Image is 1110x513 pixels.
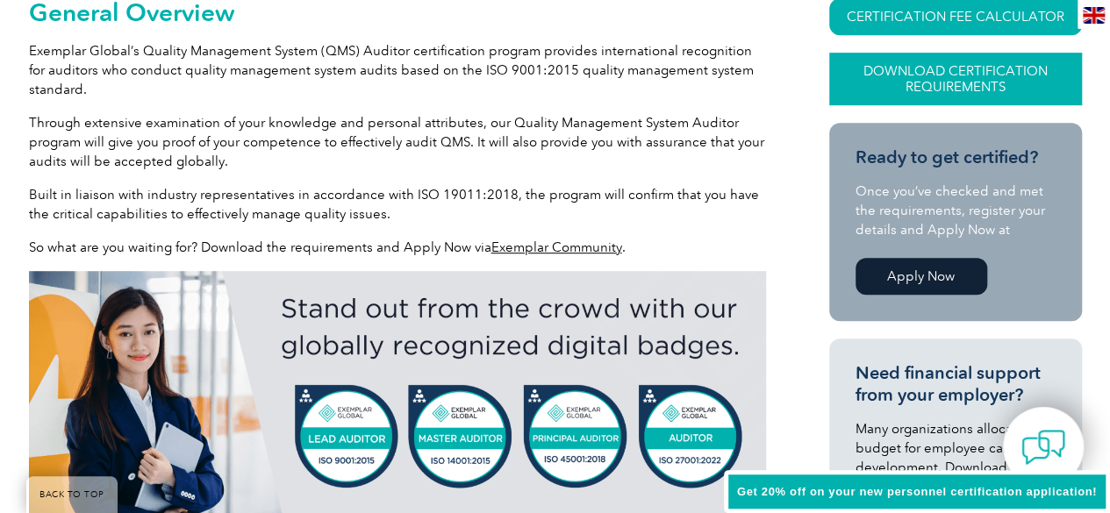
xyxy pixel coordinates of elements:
[29,238,766,257] p: So what are you waiting for? Download the requirements and Apply Now via .
[29,185,766,224] p: Built in liaison with industry representatives in accordance with ISO 19011:2018, the program wil...
[856,362,1056,406] h3: Need financial support from your employer?
[856,146,1056,168] h3: Ready to get certified?
[1021,425,1065,469] img: contact-chat.png
[856,182,1056,239] p: Once you’ve checked and met the requirements, register your details and Apply Now at
[1083,7,1105,24] img: en
[737,485,1097,498] span: Get 20% off on your new personnel certification application!
[491,239,622,255] a: Exemplar Community
[829,53,1082,105] a: Download Certification Requirements
[29,41,766,99] p: Exemplar Global’s Quality Management System (QMS) Auditor certification program provides internat...
[29,113,766,171] p: Through extensive examination of your knowledge and personal attributes, our Quality Management S...
[26,476,118,513] a: BACK TO TOP
[856,258,987,295] a: Apply Now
